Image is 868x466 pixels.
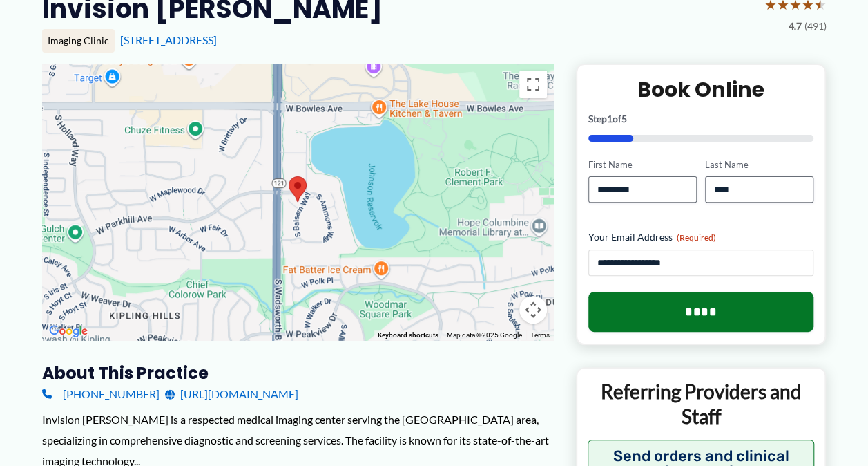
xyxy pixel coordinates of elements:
[789,17,802,35] span: 4.7
[46,322,91,340] img: Google
[621,113,627,124] span: 5
[677,232,716,243] span: (Required)
[588,114,814,124] p: Step of
[42,362,554,384] h3: About this practice
[519,296,547,324] button: Map camera controls
[519,71,547,98] button: Toggle fullscreen view
[588,230,814,244] label: Your Email Address
[378,330,438,340] button: Keyboard shortcuts
[120,33,217,46] a: [STREET_ADDRESS]
[705,158,813,171] label: Last Name
[530,331,550,339] a: Terms (opens in new tab)
[42,384,160,404] a: [PHONE_NUMBER]
[165,384,298,404] a: [URL][DOMAIN_NAME]
[588,158,697,171] label: First Name
[607,113,613,124] span: 1
[46,322,91,340] a: Open this area in Google Maps (opens a new window)
[588,76,814,103] h2: Book Online
[588,379,815,429] p: Referring Providers and Staff
[42,29,115,53] div: Imaging Clinic
[447,331,522,339] span: Map data ©2025 Google
[804,17,827,35] span: (491)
